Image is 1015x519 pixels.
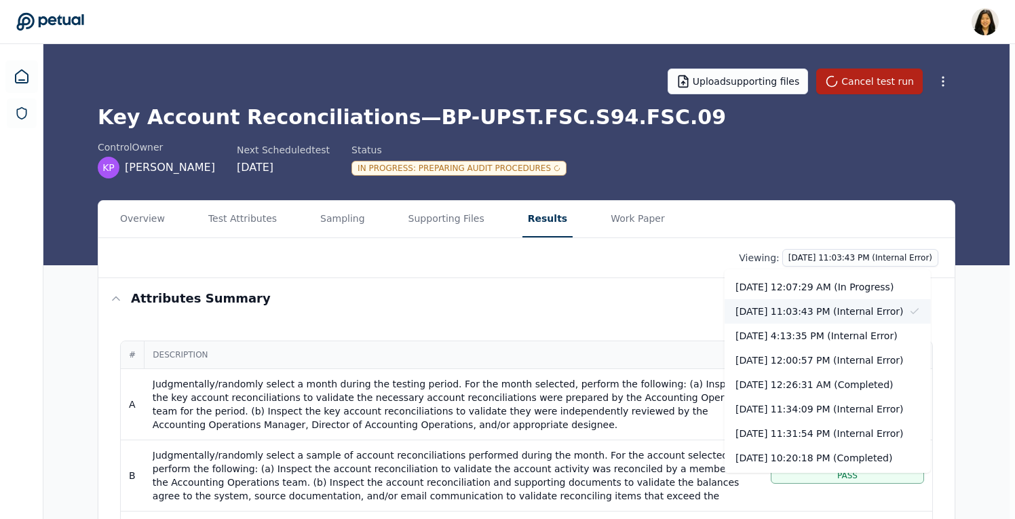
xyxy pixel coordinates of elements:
div: [DATE] 4:13:35 PM (Internal Error) [725,324,931,348]
div: [DATE] 11:03:43 PM (Internal Error) [725,269,931,473]
div: [DATE] 12:26:31 AM (Completed) [725,372,931,397]
div: [DATE] 12:07:29 AM (In Progress) [725,275,931,299]
div: [DATE] 12:22:09 AM (Completed) [725,470,931,495]
div: [DATE] 11:34:09 PM (Internal Error) [725,397,931,421]
div: [DATE] 10:20:18 PM (Completed) [725,446,931,470]
div: [DATE] 12:00:57 PM (Internal Error) [725,348,931,372]
div: [DATE] 11:31:54 PM (Internal Error) [725,421,931,446]
div: [DATE] 11:03:43 PM (Internal Error) [725,299,931,324]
